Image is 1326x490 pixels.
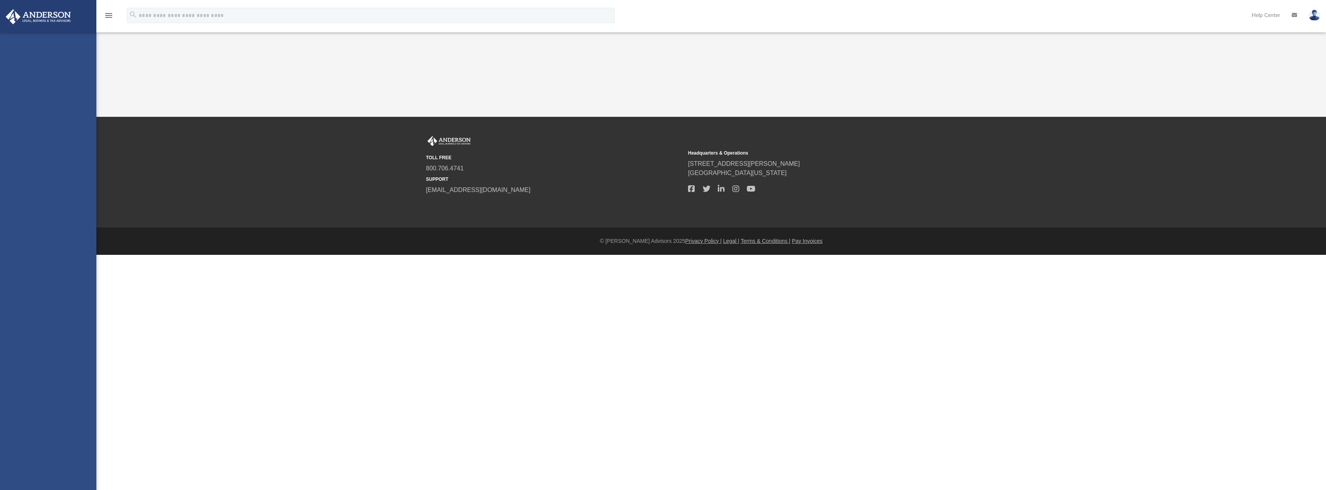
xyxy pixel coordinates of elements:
a: Legal | [723,238,739,244]
small: TOLL FREE [426,154,683,161]
div: © [PERSON_NAME] Advisors 2025 [96,237,1326,245]
img: Anderson Advisors Platinum Portal [426,136,472,146]
a: 800.706.4741 [426,165,464,172]
i: search [129,10,137,19]
a: Privacy Policy | [685,238,722,244]
a: menu [104,15,113,20]
small: SUPPORT [426,176,683,183]
a: [STREET_ADDRESS][PERSON_NAME] [688,160,800,167]
a: [GEOGRAPHIC_DATA][US_STATE] [688,170,787,176]
a: Terms & Conditions | [741,238,791,244]
a: Pay Invoices [792,238,822,244]
i: menu [104,11,113,20]
small: Headquarters & Operations [688,150,945,157]
img: Anderson Advisors Platinum Portal [3,9,73,24]
img: User Pic [1309,10,1320,21]
a: [EMAIL_ADDRESS][DOMAIN_NAME] [426,187,530,193]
